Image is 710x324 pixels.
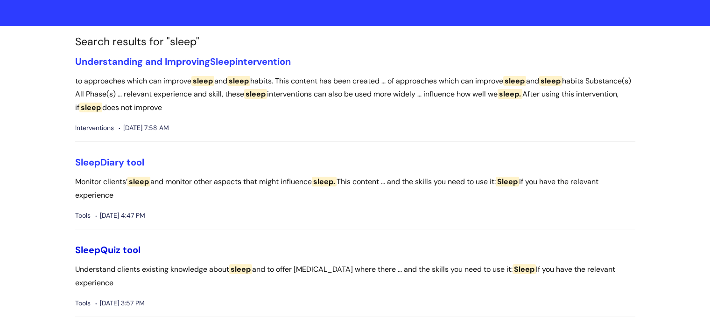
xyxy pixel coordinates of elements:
[75,156,144,168] a: SleepDiary tool
[75,122,114,134] span: Interventions
[227,76,250,86] span: sleep
[127,177,150,186] span: sleep
[119,122,169,134] span: [DATE] 7:58 AM
[539,76,562,86] span: sleep
[229,264,252,274] span: sleep
[513,264,536,274] span: Sleep
[75,244,141,256] a: SleepQuiz tool
[312,177,337,186] span: sleep.
[503,76,526,86] span: sleep
[75,297,91,309] span: Tools
[95,210,145,221] span: [DATE] 4:47 PM
[210,55,235,68] span: Sleep
[75,55,291,68] a: Understanding and ImprovingSleepintervention
[75,156,100,168] span: Sleep
[244,89,267,99] span: sleep
[496,177,519,186] span: Sleep
[498,89,522,99] span: sleep.
[75,35,635,48] h1: Search results for "sleep"
[95,297,145,309] span: [DATE] 3:57 PM
[79,103,102,112] span: sleep
[75,263,635,290] p: Understand clients existing knowledge about and to offer [MEDICAL_DATA] where there ... and the s...
[75,175,635,202] p: Monitor clients’ and monitor other aspects that might influence This content ... and the skills y...
[191,76,214,86] span: sleep
[75,210,91,221] span: Tools
[75,244,100,256] span: Sleep
[75,75,635,115] p: to approaches which can improve and habits. This content has been created ... of approaches which...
